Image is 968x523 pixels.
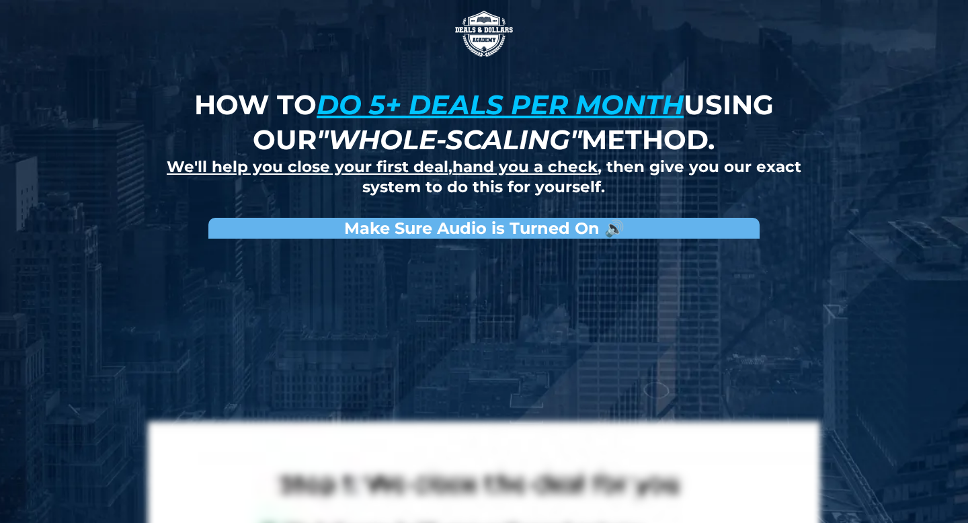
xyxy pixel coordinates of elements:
u: hand you a check [452,157,598,176]
strong: How to using our method. [194,88,774,156]
strong: , , then give you our exact system to do this for yourself. [167,157,801,196]
strong: Make Sure Audio is Turned On 🔊 [344,218,624,238]
em: "whole-scaling" [317,123,581,156]
u: We'll help you close your first deal [167,157,448,176]
u: do 5+ deals per month [317,88,684,121]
